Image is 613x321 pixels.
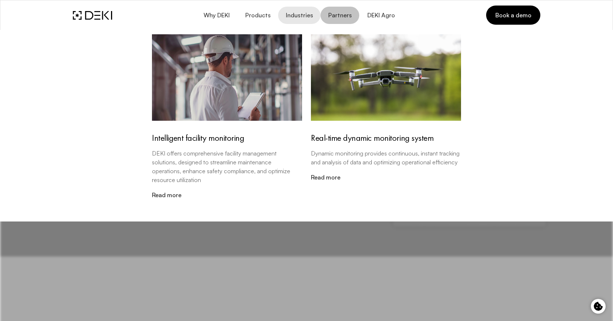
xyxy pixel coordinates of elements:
img: DEKI Logo [73,11,112,20]
h4: Intelligent facility monitoring [152,133,302,143]
button: Industries [278,7,321,24]
span: Partners [328,12,352,19]
button: Why DEKI [196,7,237,24]
span: Industries [285,12,313,19]
p: Dynamic monitoring provides continuous, instant tracking and analysis of data and optimizing oper... [311,149,461,167]
span: Book a demo [495,11,531,19]
a: Read more [311,174,461,181]
a: Partners [321,7,359,24]
span: Why DEKI [203,12,230,19]
h4: Real-time dynamic monitoring system [311,133,461,143]
button: Products [237,7,278,24]
span: DEKI Agro [367,12,395,19]
a: DEKI Agro [359,7,402,24]
span: Products [245,12,270,19]
a: Intelligent facility monitoringDEKI offers comprehensive facility management solutions, designed ... [152,34,302,199]
a: Real-time dynamic monitoring systemDynamic monitoring provides continuous, instant tracking and a... [311,34,461,181]
p: DEKI offers comprehensive facility management solutions, designed to streamline maintenance opera... [152,149,302,184]
a: Book a demo [486,6,540,25]
img: drone_automation.BO5K6x7S.jpg [311,34,461,121]
img: industrial_automation.mAu5-VNH.jpg [152,34,302,121]
button: Cookie control [591,299,606,314]
a: Read more [152,192,302,199]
